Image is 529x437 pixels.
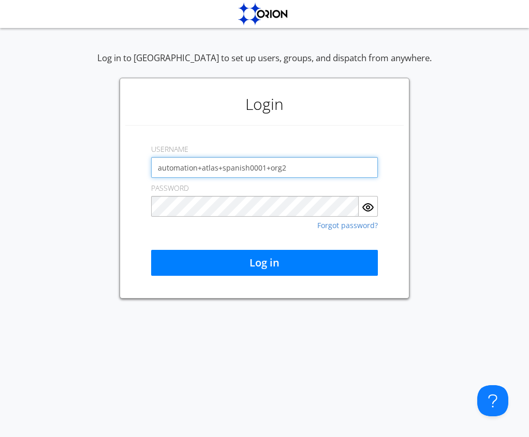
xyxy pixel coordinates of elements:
[125,83,404,125] h1: Login
[151,144,188,154] label: USERNAME
[362,201,374,214] img: eye.svg
[151,250,378,276] button: Log in
[97,52,432,78] div: Log in to [GEOGRAPHIC_DATA] to set up users, groups, and dispatch from anywhere.
[317,222,378,229] a: Forgot password?
[477,385,508,416] iframe: Toggle Customer Support
[151,196,359,217] input: Password
[359,196,378,217] button: Show Password
[151,183,189,193] label: PASSWORD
